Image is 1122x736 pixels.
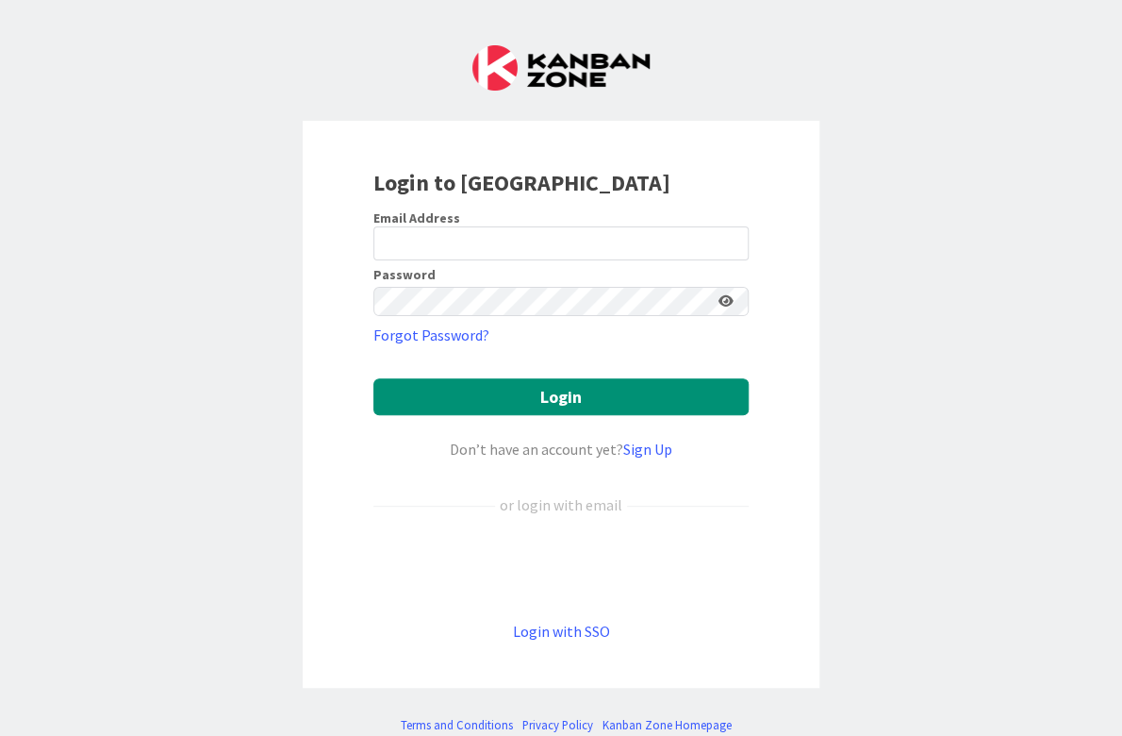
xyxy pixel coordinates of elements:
a: Login with SSO [513,622,610,641]
label: Password [373,268,436,281]
button: Login [373,378,749,415]
img: Kanban Zone [472,45,650,91]
div: or login with email [495,493,627,516]
div: Kirjaudu Google-tilillä. Avautuu uudelle välilehdelle [373,547,749,589]
b: Login to [GEOGRAPHIC_DATA] [373,168,670,197]
iframe: Kirjaudu Google-tilillä -painike [364,547,758,589]
a: Forgot Password? [373,324,489,346]
a: Terms and Conditions [401,716,513,734]
a: Privacy Policy [522,716,593,734]
a: Kanban Zone Homepage [602,716,732,734]
label: Email Address [373,209,460,226]
div: Don’t have an account yet? [373,438,749,460]
a: Sign Up [623,440,672,459]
